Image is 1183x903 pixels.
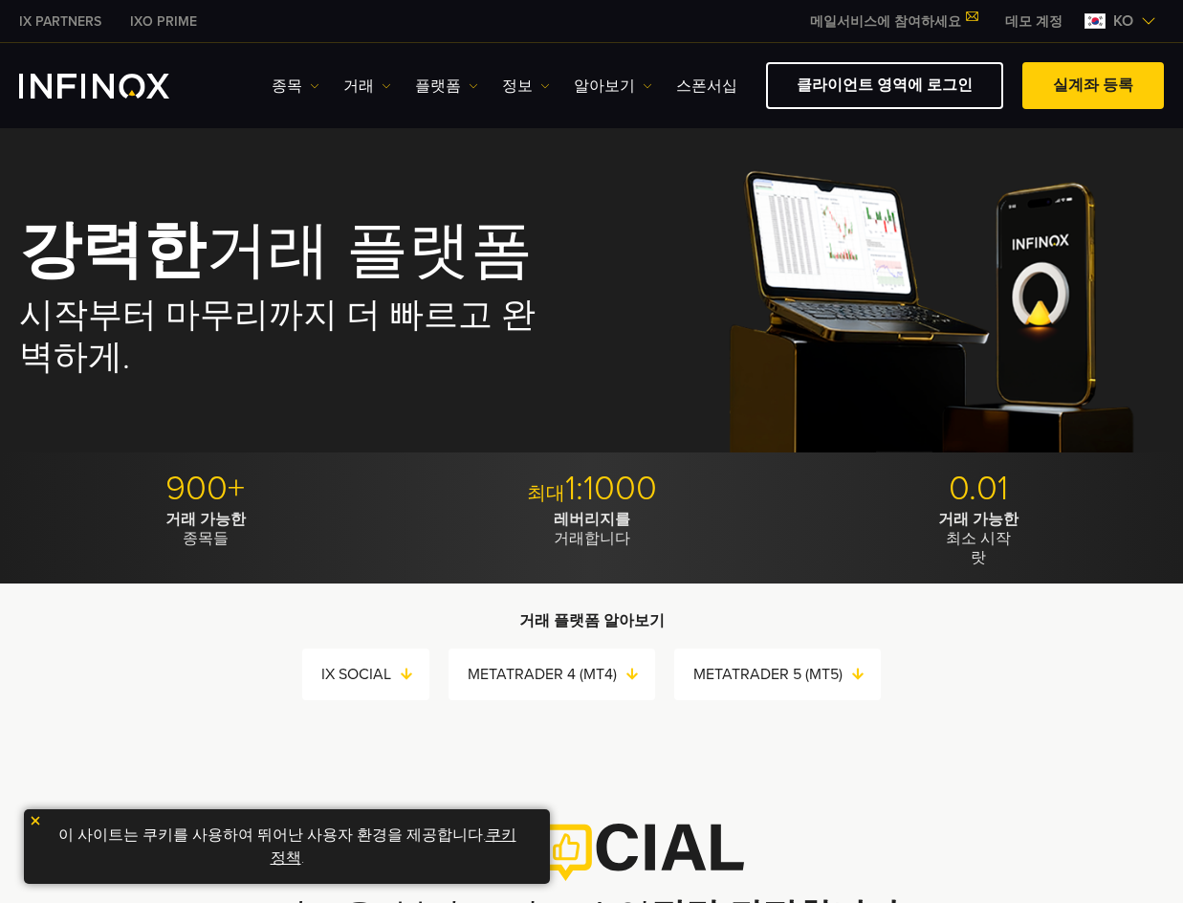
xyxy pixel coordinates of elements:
a: 메일서비스에 참여하세요 [796,13,991,30]
strong: 거래 플랫폼 알아보기 [519,611,665,630]
span: 최대 [527,482,565,505]
a: 플랫폼 [415,75,478,98]
a: 스폰서십 [676,75,737,98]
a: INFINOX Logo [19,74,214,99]
a: 거래 [343,75,391,98]
p: 이 사이트는 쿠키를 사용하여 뛰어난 사용자 환경을 제공합니다. . [33,819,540,874]
a: 클라이언트 영역에 로그인 [766,62,1003,109]
a: IX SOCIAL [321,661,429,688]
img: IX Social [439,824,744,881]
h2: 시작부터 마무리까지 더 빠르고 완벽하게. [19,295,569,379]
strong: 강력한 [19,213,206,289]
a: METATRADER 4 (MT4) [468,661,655,688]
p: 종목들 [19,510,391,548]
a: 정보 [502,75,550,98]
p: 0.01 [792,468,1164,510]
strong: 거래 가능한 [938,510,1019,529]
a: METATRADER 5 (MT5) [693,661,881,688]
h1: 거래 플랫폼 [19,219,569,284]
a: 종목 [272,75,319,98]
a: 알아보기 [574,75,652,98]
a: INFINOX [116,11,211,32]
img: yellow close icon [29,814,42,827]
strong: 레버리지를 [554,510,630,529]
p: 900+ [19,468,391,510]
p: 최소 시작 랏 [792,510,1164,567]
span: ko [1106,10,1141,33]
a: INFINOX [5,11,116,32]
strong: 거래 가능한 [165,510,246,529]
p: 1:1000 [405,468,778,510]
a: 실계좌 등록 [1022,62,1164,109]
a: INFINOX MENU [991,11,1077,32]
p: 거래합니다 [405,510,778,548]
